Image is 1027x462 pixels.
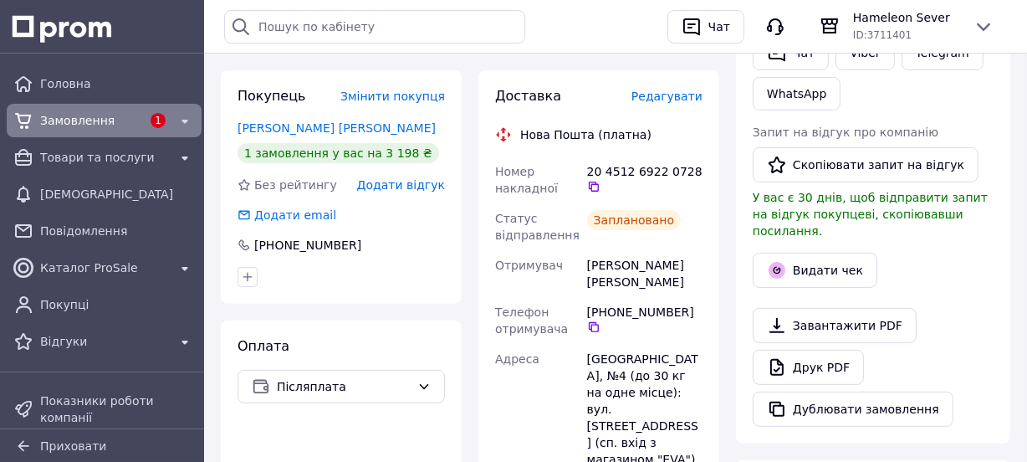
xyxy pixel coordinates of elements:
[151,113,166,128] span: 1
[495,165,558,195] span: Номер накладної
[253,207,338,223] div: Додати email
[495,88,561,104] span: Доставка
[40,223,195,239] span: Повідомлення
[753,147,978,182] button: Скопіювати запит на відгук
[853,9,960,26] span: Hameleon Sever
[340,90,445,103] span: Змінити покупця
[753,308,917,343] a: Завантажити PDF
[238,88,306,104] span: Покупець
[587,163,703,193] div: 20 4512 6922 0728
[587,210,682,230] div: Заплановано
[238,338,289,354] span: Оплата
[254,178,337,192] span: Без рейтингу
[495,212,580,242] span: Статус відправлення
[224,10,525,44] input: Пошук по кабінету
[631,90,703,103] span: Редагувати
[495,352,539,366] span: Адреса
[667,10,744,44] button: Чат
[40,393,195,426] span: Показники роботи компанії
[705,14,733,39] div: Чат
[40,439,106,453] span: Приховати
[277,377,411,396] span: Післяплата
[40,75,195,92] span: Головна
[253,237,363,254] div: [PHONE_NUMBER]
[40,296,195,313] span: Покупці
[40,149,168,166] span: Товари та послуги
[753,253,877,288] button: Видати чек
[495,259,563,272] span: Отримувач
[516,126,656,143] div: Нова Пошта (платна)
[853,29,912,41] span: ID: 3711401
[495,305,568,336] span: Телефон отримувача
[584,250,706,297] div: [PERSON_NAME] [PERSON_NAME]
[40,259,168,276] span: Каталог ProSale
[753,77,841,110] a: WhatsApp
[40,186,195,203] span: [DEMOGRAPHIC_DATA]
[753,350,864,385] a: Друк PDF
[238,143,439,163] div: 1 замовлення у вас на 3 198 ₴
[587,304,703,334] div: [PHONE_NUMBER]
[753,392,953,427] button: Дублювати замовлення
[236,207,338,223] div: Додати email
[753,191,988,238] span: У вас є 30 днів, щоб відправити запит на відгук покупцеві, скопіювавши посилання.
[40,333,168,350] span: Відгуки
[357,178,445,192] span: Додати відгук
[238,121,436,135] a: [PERSON_NAME] [PERSON_NAME]
[753,126,938,139] span: Запит на відгук про компанію
[40,112,141,129] span: Замовлення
